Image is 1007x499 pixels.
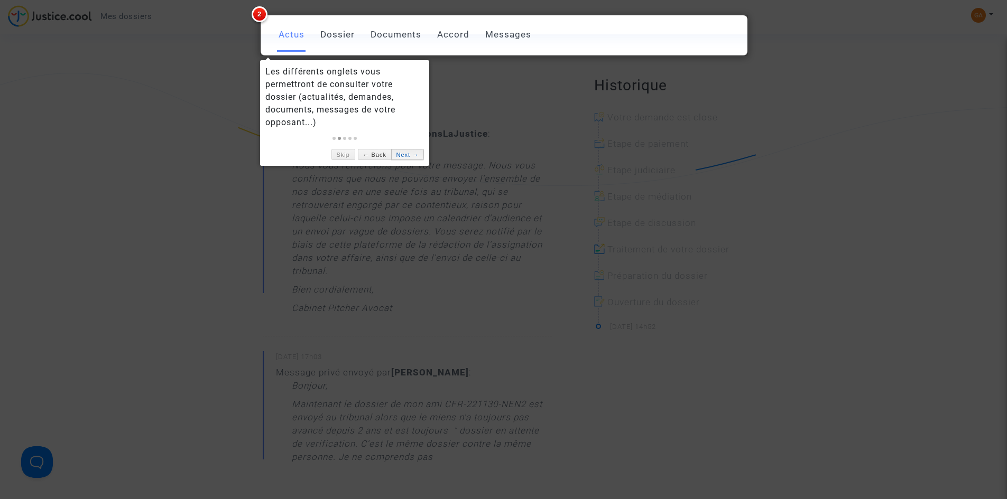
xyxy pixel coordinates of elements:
div: Les différents onglets vous permettront de consulter votre dossier (actualités, demandes, documen... [265,65,424,129]
a: Documents [371,17,421,52]
a: ← Back [358,149,391,160]
a: Actus [279,17,304,52]
a: Skip [331,149,355,160]
a: Accord [437,17,469,52]
span: 2 [252,6,267,22]
a: Messages [485,17,531,52]
a: Next → [391,149,424,160]
a: Dossier [320,17,355,52]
